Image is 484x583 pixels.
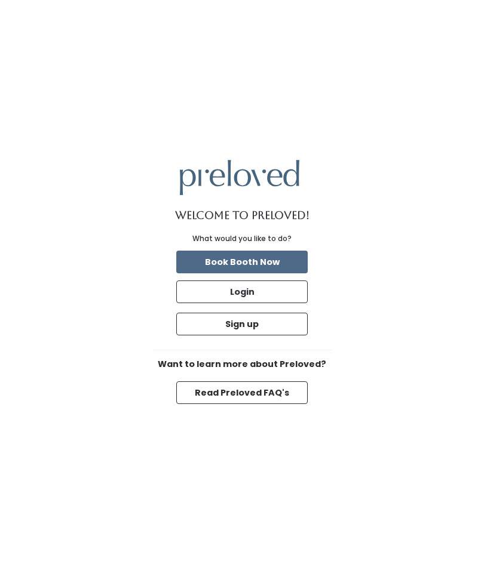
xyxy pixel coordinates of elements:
h1: Welcome to Preloved! [175,209,310,221]
button: Sign up [176,313,308,335]
button: Read Preloved FAQ's [176,381,308,404]
h6: Want to learn more about Preloved? [152,360,332,369]
img: preloved logo [180,160,299,195]
div: What would you like to do? [192,233,292,244]
button: Book Booth Now [176,251,308,273]
button: Login [176,280,308,303]
a: Login [174,278,310,306]
a: Sign up [174,310,310,338]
